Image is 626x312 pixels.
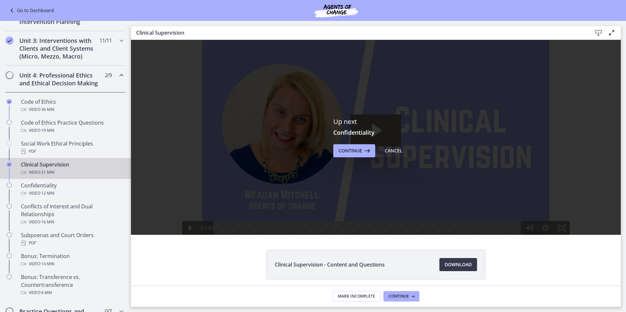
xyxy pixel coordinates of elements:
[21,168,123,176] div: Video
[445,261,472,269] span: Download
[333,117,418,126] p: Up next
[21,140,123,155] div: Social Work Ethical Principles
[21,202,123,226] div: Conflicts of Interest and Dual Relationships
[379,144,408,157] button: Cancel
[8,7,54,14] a: Go to Dashboard
[275,261,385,269] span: Clinical Supervision - Content and Questions
[21,218,123,226] div: Video
[136,29,581,37] h3: Clinical Supervision
[333,129,418,136] h3: Confidentiality
[40,168,54,176] span: · 31 min
[21,182,123,197] div: Confidentiality
[21,127,123,134] div: Video
[383,291,419,302] button: Continue
[339,147,362,155] span: Continue
[389,294,409,299] span: Continue
[40,260,54,268] span: · 14 min
[407,181,423,195] button: Show settings menu
[21,289,123,297] div: Video
[105,71,112,79] span: 2 / 9
[21,147,123,155] div: PDF
[220,75,270,107] button: Play Video: cbe69t1t4o1cl02sihgg.mp4
[297,3,376,18] img: Agents of Change
[51,181,67,195] button: Play Video
[7,162,12,167] i: Completed
[21,231,123,247] div: Subpoenas and Court Orders
[40,106,54,113] span: · 36 min
[439,258,477,271] a: Download
[21,260,123,268] div: Video
[338,294,375,299] span: Mark Incomplete
[21,239,123,247] div: PDF
[40,189,54,197] span: · 12 min
[21,273,123,297] div: Bonus: Transference vs. Countertransference
[21,106,123,113] div: Video
[40,127,54,134] span: · 19 min
[19,37,99,60] h2: Unit 3: Interventions with Clients and Client Systems (Micro, Mezzo, Macro)
[21,189,123,197] div: Video
[19,71,99,87] h2: Unit 4: Professional Ethics and Ethical Decision Making
[21,161,123,176] div: Clinical Supervision
[100,37,112,44] span: 11 / 11
[333,144,375,157] button: Continue
[40,218,54,226] span: · 16 min
[390,181,406,195] button: Mute
[21,252,123,268] div: Bonus: Termination
[89,181,386,195] div: Playbar
[7,99,12,104] i: Completed
[6,37,13,44] i: Completed
[21,119,123,134] div: Code of Ethics Practice Questions
[385,147,402,155] div: Cancel
[21,98,123,113] div: Code of Ethics
[332,291,381,302] button: Mark Incomplete
[423,181,439,195] button: Fullscreen
[40,289,52,297] span: · 6 min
